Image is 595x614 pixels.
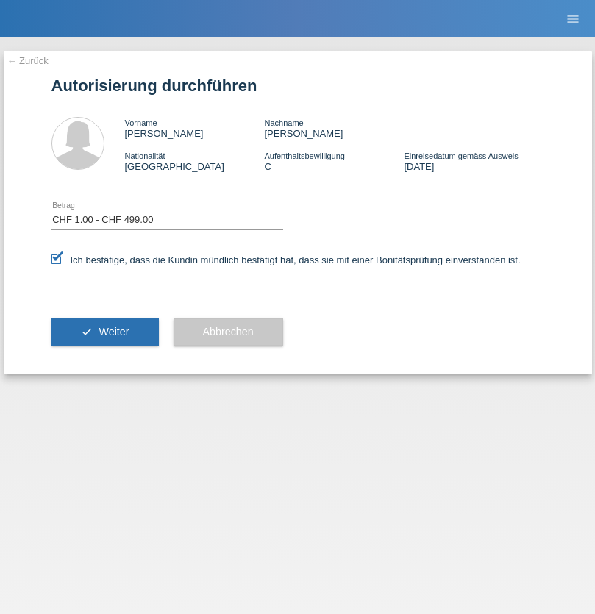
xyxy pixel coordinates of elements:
[51,76,544,95] h1: Autorisierung durchführen
[51,318,159,346] button: check Weiter
[125,118,157,127] span: Vorname
[125,117,265,139] div: [PERSON_NAME]
[558,14,588,23] a: menu
[203,326,254,338] span: Abbrechen
[99,326,129,338] span: Weiter
[125,150,265,172] div: [GEOGRAPHIC_DATA]
[566,12,580,26] i: menu
[264,117,404,139] div: [PERSON_NAME]
[174,318,283,346] button: Abbrechen
[264,151,344,160] span: Aufenthaltsbewilligung
[404,150,544,172] div: [DATE]
[51,254,521,265] label: Ich bestätige, dass die Kundin mündlich bestätigt hat, dass sie mit einer Bonitätsprüfung einvers...
[404,151,518,160] span: Einreisedatum gemäss Ausweis
[125,151,165,160] span: Nationalität
[7,55,49,66] a: ← Zurück
[264,150,404,172] div: C
[264,118,303,127] span: Nachname
[81,326,93,338] i: check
